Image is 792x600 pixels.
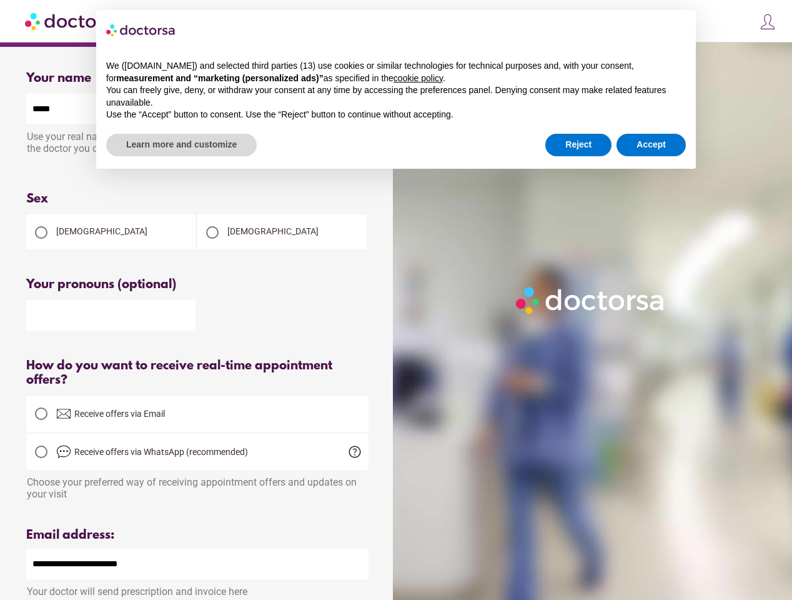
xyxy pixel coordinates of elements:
[26,124,369,164] div: Use your real name to ensure proper care. Your details are shared only with the doctor you choose...
[227,226,319,236] span: [DEMOGRAPHIC_DATA]
[26,528,369,542] div: Email address:
[26,192,369,206] div: Sex
[74,447,248,457] span: Receive offers via WhatsApp (recommended)
[106,84,686,109] p: You can freely give, deny, or withdraw your consent at any time by accessing the preferences pane...
[545,134,611,156] button: Reject
[26,71,369,86] div: Your name
[616,134,686,156] button: Accept
[56,226,147,236] span: [DEMOGRAPHIC_DATA]
[116,73,323,83] strong: measurement and “marketing (personalized ads)”
[26,579,369,597] div: Your doctor will send prescription and invoice here
[106,20,176,40] img: logo
[56,406,71,421] img: email
[25,7,124,35] img: Doctorsa.com
[56,444,71,459] img: chat
[106,109,686,121] p: Use the “Accept” button to consent. Use the “Reject” button to continue without accepting.
[106,60,686,84] p: We ([DOMAIN_NAME]) and selected third parties (13) use cookies or similar technologies for techni...
[26,277,369,292] div: Your pronouns (optional)
[759,13,776,31] img: icons8-customer-100.png
[512,282,670,318] img: Logo-Doctorsa-trans-White-partial-flat.png
[347,444,362,459] span: help
[26,359,369,387] div: How do you want to receive real-time appointment offers?
[74,409,165,419] span: Receive offers via Email
[26,470,369,500] div: Choose your preferred way of receiving appointment offers and updates on your visit
[106,134,257,156] button: Learn more and customize
[394,73,443,83] a: cookie policy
